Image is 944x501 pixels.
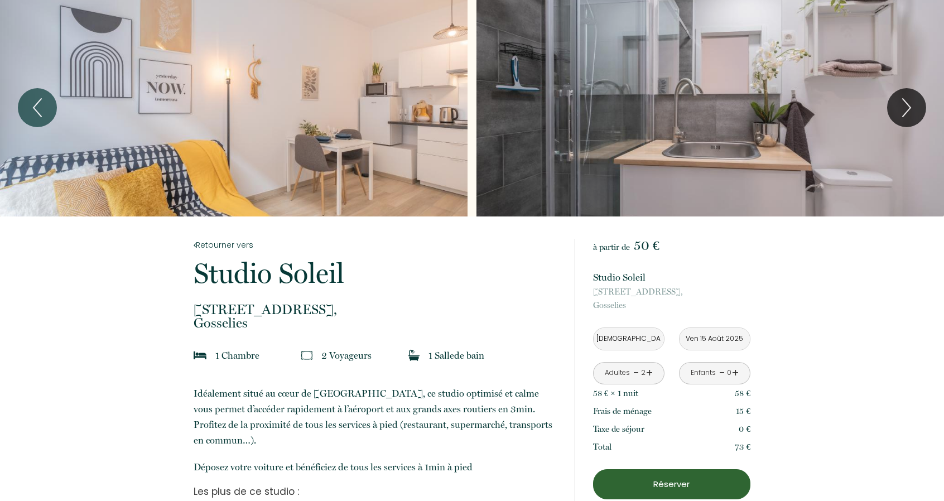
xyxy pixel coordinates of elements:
p: Réserver [597,478,746,491]
p: Studio Soleil [593,269,750,285]
p: 1 Chambre [215,348,259,363]
a: - [719,364,725,382]
input: Arrivée [594,328,664,350]
p: 58 € [735,387,750,400]
span: 50 € [634,238,659,253]
span: s [368,350,372,361]
p: 58 € × 1 nuit [593,387,638,400]
div: Adultes [605,368,630,378]
p: 1 Salle de bain [428,348,484,363]
p: 0 € [739,422,750,436]
p: Déposez votre voiture et bénéficiez de tous les services à 1min à pied [194,459,560,475]
p: Frais de ménage [593,404,652,418]
p: Studio Soleil [194,259,560,287]
a: Retourner vers [194,239,560,251]
p: 15 € [736,404,750,418]
p: 73 € [735,440,750,454]
span: [STREET_ADDRESS], [194,303,560,316]
div: 0 [726,368,732,378]
span: [STREET_ADDRESS], [593,285,750,298]
button: Réserver [593,469,750,499]
p: Idéalement situé au cœur de [GEOGRAPHIC_DATA], ce studio optimisé et calme vous permet d’accéder ... [194,386,560,448]
p: Gosselies [194,303,560,330]
p: 2 Voyageur [321,348,372,363]
a: + [646,364,653,382]
h5: Les plus de ce studio : [194,486,560,497]
div: 2 [640,368,646,378]
button: Previous [18,88,57,127]
input: Départ [680,328,750,350]
p: Total [593,440,611,454]
a: - [633,364,639,382]
div: Enfants [691,368,716,378]
span: à partir de [593,242,630,252]
img: guests [301,350,312,361]
p: Gosselies [593,285,750,312]
button: Next [887,88,926,127]
a: + [732,364,739,382]
p: Taxe de séjour [593,422,644,436]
